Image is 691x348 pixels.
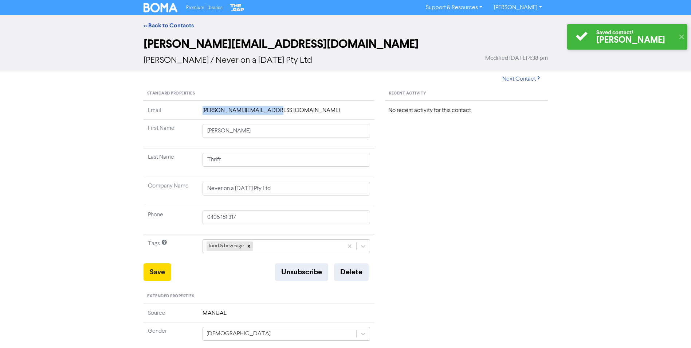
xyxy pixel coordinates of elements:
[496,71,548,87] button: Next Contact
[229,3,245,12] img: The Gap
[144,120,198,148] td: First Name
[207,329,271,338] div: [DEMOGRAPHIC_DATA]
[207,241,245,251] div: food & beverage
[144,290,375,303] div: Extended Properties
[144,148,198,177] td: Last Name
[334,263,369,281] button: Delete
[144,56,312,65] span: [PERSON_NAME] / Never on a [DATE] Pty Ltd
[144,87,375,101] div: Standard Properties
[596,36,675,44] div: [PERSON_NAME]
[488,2,547,13] a: [PERSON_NAME]
[144,37,548,51] h2: [PERSON_NAME][EMAIL_ADDRESS][DOMAIN_NAME]
[485,54,548,63] span: Modified [DATE] 4:38 pm
[388,106,545,115] div: No recent activity for this contact
[275,263,328,281] button: Unsubscribe
[144,206,198,235] td: Phone
[198,106,375,120] td: [PERSON_NAME][EMAIL_ADDRESS][DOMAIN_NAME]
[596,29,675,36] div: Saved contact!
[144,309,198,322] td: Source
[144,106,198,120] td: Email
[655,313,691,348] iframe: Chat Widget
[144,263,171,281] button: Save
[144,3,178,12] img: BOMA Logo
[144,235,198,264] td: Tags
[420,2,488,13] a: Support & Resources
[144,177,198,206] td: Company Name
[186,5,223,10] span: Premium Libraries:
[144,22,194,29] a: << Back to Contacts
[198,309,375,322] td: MANUAL
[385,87,547,101] div: Recent Activity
